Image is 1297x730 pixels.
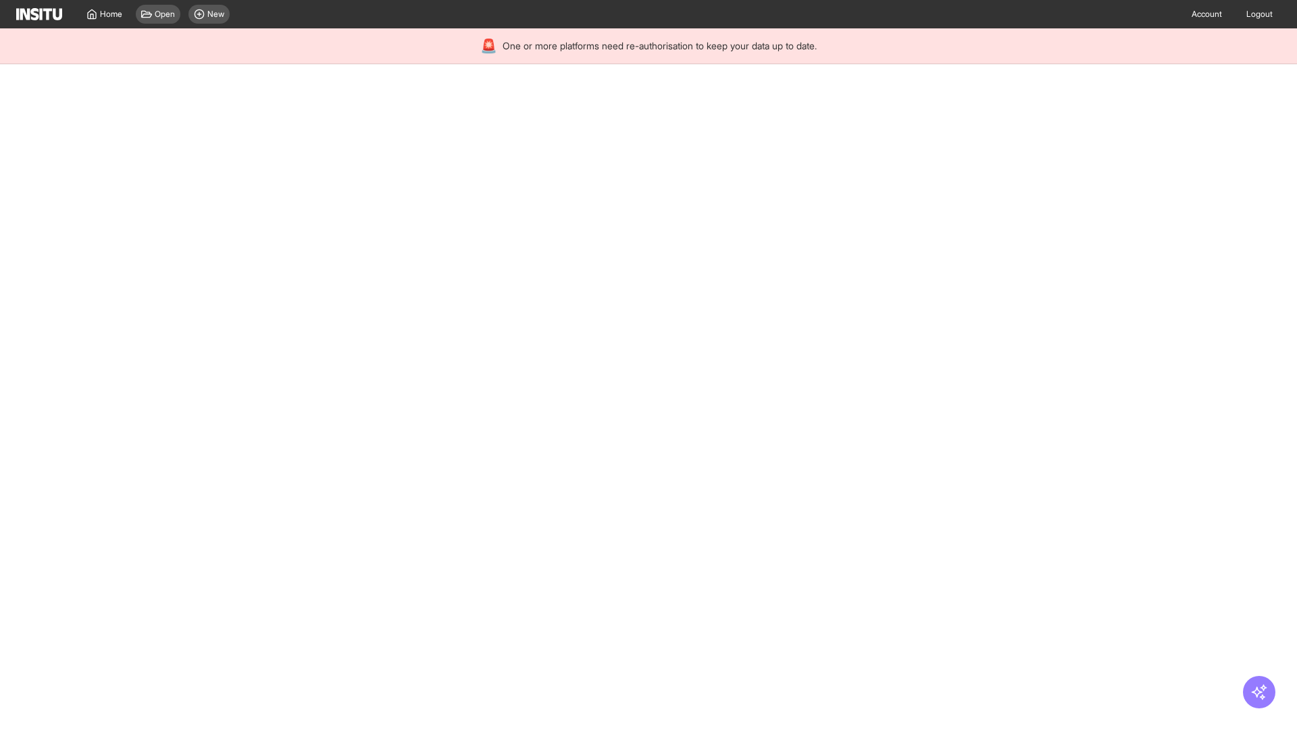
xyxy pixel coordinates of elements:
[100,9,122,20] span: Home
[480,36,497,55] div: 🚨
[503,39,817,53] span: One or more platforms need re-authorisation to keep your data up to date.
[207,9,224,20] span: New
[155,9,175,20] span: Open
[16,8,62,20] img: Logo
